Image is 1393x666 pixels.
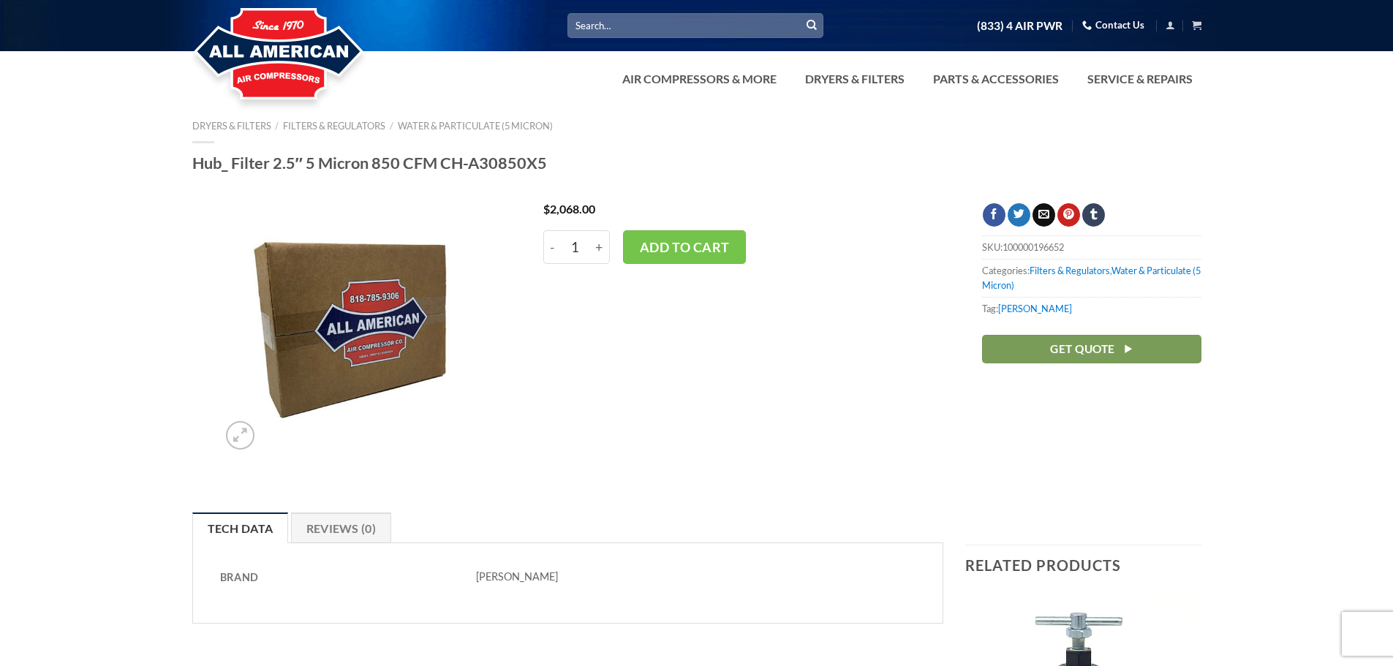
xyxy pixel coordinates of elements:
[924,64,1068,94] a: Parts & Accessories
[801,15,823,37] button: Submit
[982,297,1201,319] span: Tag:
[982,259,1201,297] span: Categories: ,
[983,203,1005,227] a: Share on Facebook
[283,120,385,132] a: Filters & Regulators
[1082,14,1144,37] a: Contact Us
[291,512,392,543] a: Reviews (0)
[998,303,1072,314] a: [PERSON_NAME]
[215,565,921,589] table: Product Details
[614,64,785,94] a: Air Compressors & More
[1030,265,1110,276] a: Filters & Regulators
[965,545,1201,585] h3: Related products
[796,64,913,94] a: Dryers & Filters
[1166,16,1175,34] a: Login
[1050,340,1114,358] span: Get Quote
[562,230,589,264] input: Product quantity
[1003,241,1064,253] span: 100000196652
[192,512,289,543] a: Tech Data
[1082,203,1105,227] a: Share on Tumblr
[977,13,1062,39] a: (833) 4 AIR PWR
[1057,203,1080,227] a: Pin on Pinterest
[390,120,393,132] span: /
[543,202,595,216] bdi: 2,068.00
[543,230,562,264] input: -
[398,120,553,132] a: Water & Particulate (5 Micron)
[623,230,746,264] button: Add to cart
[275,120,279,132] span: /
[215,565,471,589] th: Brand
[219,203,472,457] img: Awaiting product image
[982,335,1201,363] a: Get Quote
[543,202,550,216] span: $
[567,13,823,37] input: Search…
[1008,203,1030,227] a: Share on Twitter
[1079,64,1201,94] a: Service & Repairs
[589,230,610,264] input: +
[192,120,271,132] a: Dryers & Filters
[982,235,1201,258] span: SKU:
[476,570,921,584] p: [PERSON_NAME]
[1033,203,1055,227] a: Email to a Friend
[192,153,1201,173] h1: Hub_ Filter 2.5″ 5 Micron 850 CFM CH-A30850X5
